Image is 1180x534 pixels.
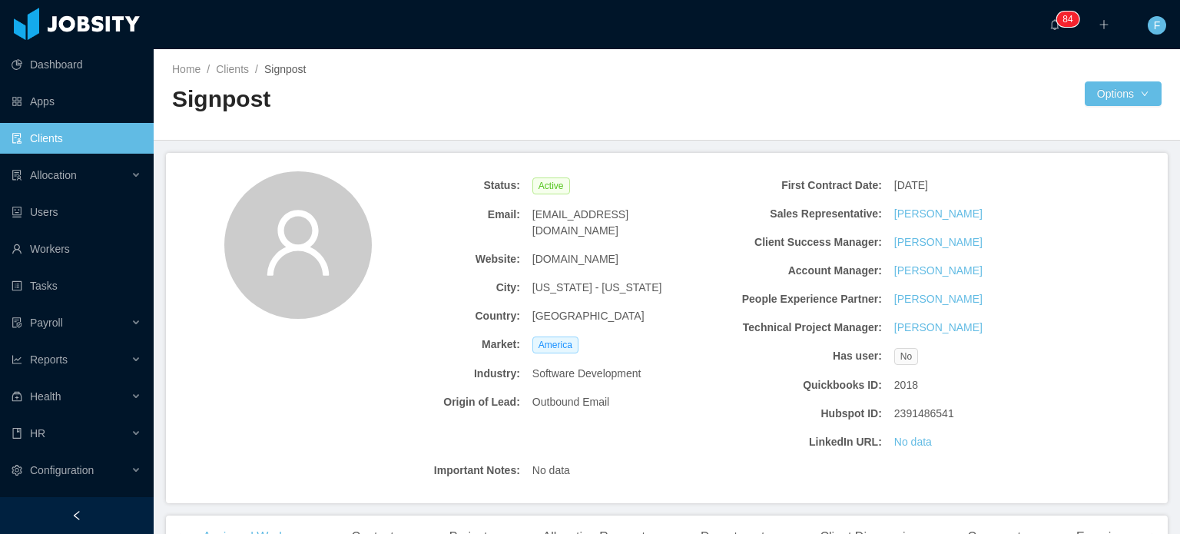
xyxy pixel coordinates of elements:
[12,317,22,328] i: icon: file-protect
[894,291,983,307] a: [PERSON_NAME]
[713,406,882,422] b: Hubspot ID:
[532,251,618,267] span: [DOMAIN_NAME]
[713,234,882,250] b: Client Success Manager:
[532,308,645,324] span: [GEOGRAPHIC_DATA]
[351,308,520,324] b: Country:
[351,251,520,267] b: Website:
[532,366,641,382] span: Software Development
[532,463,570,479] span: No data
[1068,12,1073,27] p: 4
[12,170,22,181] i: icon: solution
[532,177,570,194] span: Active
[30,317,63,329] span: Payroll
[713,320,882,336] b: Technical Project Manager:
[888,171,1069,200] div: [DATE]
[216,63,249,75] a: Clients
[532,394,609,410] span: Outbound Email
[12,123,141,154] a: icon: auditClients
[713,177,882,194] b: First Contract Date:
[30,390,61,403] span: Health
[532,337,578,353] span: America
[1062,12,1068,27] p: 8
[30,169,77,181] span: Allocation
[12,391,22,402] i: icon: medicine-box
[1154,16,1161,35] span: F
[207,63,210,75] span: /
[894,348,918,365] span: No
[172,84,667,115] h2: Signpost
[12,86,141,117] a: icon: appstoreApps
[1049,19,1060,30] i: icon: bell
[1056,12,1079,27] sup: 84
[894,377,918,393] span: 2018
[894,234,983,250] a: [PERSON_NAME]
[264,63,306,75] span: Signpost
[30,427,45,439] span: HR
[30,464,94,476] span: Configuration
[532,207,701,239] span: [EMAIL_ADDRESS][DOMAIN_NAME]
[894,206,983,222] a: [PERSON_NAME]
[12,234,141,264] a: icon: userWorkers
[12,354,22,365] i: icon: line-chart
[713,291,882,307] b: People Experience Partner:
[12,465,22,476] i: icon: setting
[713,263,882,279] b: Account Manager:
[351,463,520,479] b: Important Notes:
[261,206,335,280] i: icon: user
[12,197,141,227] a: icon: robotUsers
[351,207,520,223] b: Email:
[351,337,520,353] b: Market:
[1085,81,1162,106] button: Optionsicon: down
[351,280,520,296] b: City:
[894,406,954,422] span: 2391486541
[713,348,882,364] b: Has user:
[12,428,22,439] i: icon: book
[172,63,201,75] a: Home
[12,49,141,80] a: icon: pie-chartDashboard
[351,177,520,194] b: Status:
[894,263,983,279] a: [PERSON_NAME]
[713,434,882,450] b: LinkedIn URL:
[1099,19,1109,30] i: icon: plus
[713,206,882,222] b: Sales Representative:
[894,320,983,336] a: [PERSON_NAME]
[351,394,520,410] b: Origin of Lead:
[351,366,520,382] b: Industry:
[30,353,68,366] span: Reports
[713,377,882,393] b: Quickbooks ID:
[532,280,662,296] span: [US_STATE] - [US_STATE]
[894,434,932,450] a: No data
[255,63,258,75] span: /
[12,270,141,301] a: icon: profileTasks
